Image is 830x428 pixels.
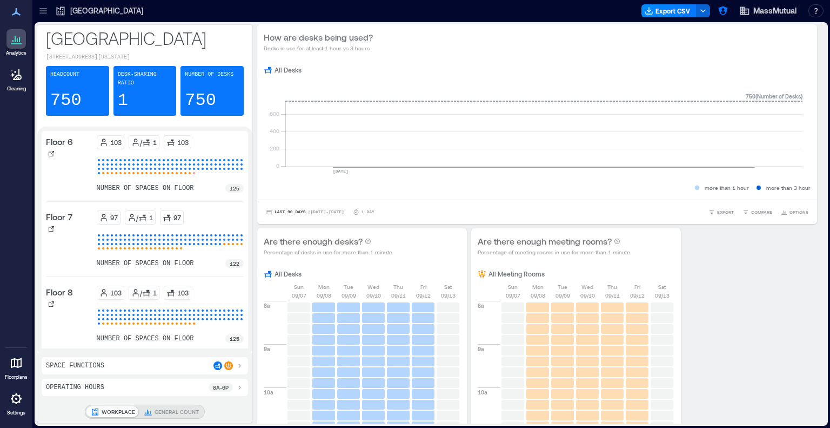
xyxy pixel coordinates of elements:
[508,282,518,291] p: Sun
[173,213,181,222] p: 97
[185,70,233,79] p: Number of Desks
[264,301,270,310] p: 8a
[580,291,595,300] p: 09/10
[50,90,82,111] p: 750
[532,282,544,291] p: Mon
[317,291,331,300] p: 09/08
[478,248,630,256] p: Percentage of meeting rooms in use for more than 1 minute
[213,383,229,392] p: 8a - 6p
[441,291,456,300] p: 09/13
[581,282,593,291] p: Wed
[140,138,142,147] p: /
[766,183,811,192] p: more than 3 hour
[294,282,304,291] p: Sun
[264,44,373,52] p: Desks in use for at least 1 hour vs 3 hours
[118,70,172,88] p: Desk-sharing ratio
[70,5,143,16] p: [GEOGRAPHIC_DATA]
[264,388,273,397] p: 10a
[367,282,379,291] p: Wed
[270,128,279,134] tspan: 400
[153,288,157,297] p: 1
[506,291,520,300] p: 09/07
[155,407,199,416] p: GENERAL COUNT
[97,184,194,193] p: number of spaces on floor
[342,291,356,300] p: 09/09
[46,210,72,223] p: Floor 7
[366,291,381,300] p: 09/10
[630,291,645,300] p: 09/12
[50,70,79,79] p: Headcount
[531,291,545,300] p: 09/08
[2,350,31,384] a: Floorplans
[344,282,353,291] p: Tue
[264,31,373,44] p: How are desks being used?
[3,386,29,419] a: Settings
[558,282,567,291] p: Tue
[97,334,194,343] p: number of spaces on floor
[478,388,487,397] p: 10a
[444,282,452,291] p: Sat
[7,410,25,416] p: Settings
[292,291,306,300] p: 09/07
[393,282,403,291] p: Thu
[230,334,239,343] p: 125
[270,145,279,152] tspan: 200
[264,207,346,218] button: Last 90 Days |[DATE]-[DATE]
[7,85,26,92] p: Cleaning
[6,50,26,56] p: Analytics
[46,286,73,299] p: Floor 8
[655,291,670,300] p: 09/13
[488,269,545,278] p: All Meeting Rooms
[333,169,349,174] text: [DATE]
[706,207,736,218] button: EXPORT
[391,291,406,300] p: 09/11
[46,383,104,392] p: Operating Hours
[416,291,431,300] p: 09/12
[97,259,194,268] p: number of spaces on floor
[3,62,30,95] a: Cleaning
[230,259,239,268] p: 122
[185,90,216,111] p: 750
[753,5,796,16] span: MassMutual
[264,248,392,256] p: Percentage of desks in use for more than 1 minute
[318,282,330,291] p: Mon
[751,209,772,215] span: COMPARE
[275,269,302,278] p: All Desks
[46,53,244,62] p: [STREET_ADDRESS][US_STATE]
[136,213,138,222] p: /
[607,282,617,291] p: Thu
[478,235,612,248] p: Are there enough meeting rooms?
[118,90,128,111] p: 1
[46,135,73,148] p: Floor 6
[740,207,774,218] button: COMPARE
[264,345,270,353] p: 9a
[153,138,157,147] p: 1
[275,65,302,74] p: All Desks
[736,2,800,19] button: MassMutual
[605,291,620,300] p: 09/11
[276,162,279,169] tspan: 0
[5,374,28,380] p: Floorplans
[177,138,189,147] p: 103
[270,110,279,117] tspan: 600
[362,209,374,215] p: 1 Day
[230,184,239,193] p: 125
[46,27,244,49] p: [GEOGRAPHIC_DATA]
[177,288,189,297] p: 103
[110,288,122,297] p: 103
[420,282,426,291] p: Fri
[3,26,30,60] a: Analytics
[46,361,104,370] p: Space Functions
[705,183,749,192] p: more than 1 hour
[110,213,118,222] p: 97
[478,345,484,353] p: 9a
[264,235,363,248] p: Are there enough desks?
[779,207,811,218] button: OPTIONS
[658,282,666,291] p: Sat
[555,291,570,300] p: 09/09
[149,213,153,222] p: 1
[717,209,734,215] span: EXPORT
[634,282,640,291] p: Fri
[641,4,697,17] button: Export CSV
[478,301,484,310] p: 8a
